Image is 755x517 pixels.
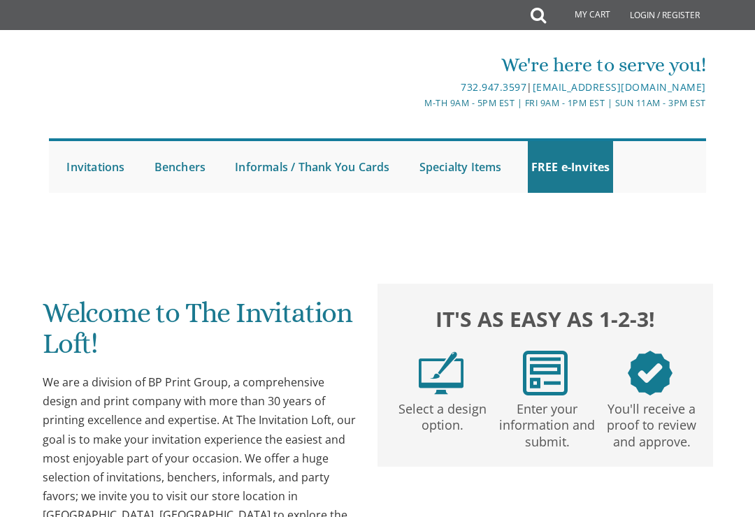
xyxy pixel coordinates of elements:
p: Enter your information and submit. [498,395,597,450]
div: We're here to serve you! [268,51,705,79]
p: Select a design option. [393,395,492,433]
div: M-Th 9am - 5pm EST | Fri 9am - 1pm EST | Sun 11am - 3pm EST [268,96,705,110]
a: Benchers [151,141,210,193]
a: FREE e-Invites [528,141,614,193]
img: step2.png [523,351,568,395]
h2: It's as easy as 1-2-3! [389,304,703,333]
img: step1.png [419,351,463,395]
a: [EMAIL_ADDRESS][DOMAIN_NAME] [533,80,706,94]
a: Invitations [63,141,128,193]
a: 732.947.3597 [461,80,526,94]
h1: Welcome to The Invitation Loft! [43,298,357,370]
a: My Cart [545,1,620,29]
a: Informals / Thank You Cards [231,141,393,193]
a: Specialty Items [416,141,505,193]
div: | [268,79,705,96]
img: step3.png [628,351,673,395]
p: You'll receive a proof to review and approve. [602,395,701,450]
